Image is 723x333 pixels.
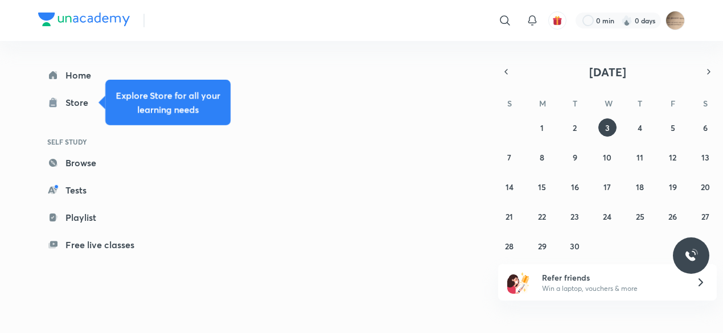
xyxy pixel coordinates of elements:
[598,178,617,196] button: September 17, 2025
[638,98,642,109] abbr: Thursday
[684,249,698,262] img: ttu
[603,182,611,192] abbr: September 17, 2025
[605,98,613,109] abbr: Wednesday
[669,152,676,163] abbr: September 12, 2025
[571,182,579,192] abbr: September 16, 2025
[589,64,626,80] span: [DATE]
[114,89,221,116] h5: Explore Store for all your learning needs
[603,211,611,222] abbr: September 24, 2025
[566,207,584,225] button: September 23, 2025
[500,148,519,166] button: September 7, 2025
[701,152,709,163] abbr: September 13, 2025
[636,152,643,163] abbr: September 11, 2025
[500,207,519,225] button: September 21, 2025
[636,211,644,222] abbr: September 25, 2025
[540,152,544,163] abbr: September 8, 2025
[696,178,714,196] button: September 20, 2025
[621,15,632,26] img: streak
[638,122,642,133] abbr: September 4, 2025
[538,241,547,252] abbr: September 29, 2025
[573,122,577,133] abbr: September 2, 2025
[506,211,513,222] abbr: September 21, 2025
[671,98,675,109] abbr: Friday
[664,118,682,137] button: September 5, 2025
[671,122,675,133] abbr: September 5, 2025
[533,118,551,137] button: September 1, 2025
[631,178,649,196] button: September 18, 2025
[566,178,584,196] button: September 16, 2025
[598,118,617,137] button: September 3, 2025
[505,241,514,252] abbr: September 28, 2025
[533,207,551,225] button: September 22, 2025
[38,13,130,29] a: Company Logo
[570,211,579,222] abbr: September 23, 2025
[539,98,546,109] abbr: Monday
[38,132,170,151] h6: SELF STUDY
[566,118,584,137] button: September 2, 2025
[38,91,170,114] a: Store
[666,11,685,30] img: Tanujha
[598,148,617,166] button: September 10, 2025
[631,148,649,166] button: September 11, 2025
[542,272,682,283] h6: Refer friends
[605,122,610,133] abbr: September 3, 2025
[703,98,708,109] abbr: Saturday
[696,148,714,166] button: September 13, 2025
[38,13,130,26] img: Company Logo
[507,98,512,109] abbr: Sunday
[664,178,682,196] button: September 19, 2025
[636,182,644,192] abbr: September 18, 2025
[540,122,544,133] abbr: September 1, 2025
[566,148,584,166] button: September 9, 2025
[507,152,511,163] abbr: September 7, 2025
[701,182,710,192] abbr: September 20, 2025
[570,241,580,252] abbr: September 30, 2025
[38,151,170,174] a: Browse
[573,152,577,163] abbr: September 9, 2025
[598,207,617,225] button: September 24, 2025
[538,211,546,222] abbr: September 22, 2025
[533,237,551,255] button: September 29, 2025
[552,15,562,26] img: avatar
[38,233,170,256] a: Free live classes
[664,207,682,225] button: September 26, 2025
[538,182,546,192] abbr: September 15, 2025
[668,211,677,222] abbr: September 26, 2025
[38,206,170,229] a: Playlist
[38,179,170,202] a: Tests
[696,118,714,137] button: September 6, 2025
[566,237,584,255] button: September 30, 2025
[65,96,95,109] div: Store
[514,64,701,80] button: [DATE]
[507,271,530,294] img: referral
[664,148,682,166] button: September 12, 2025
[506,182,514,192] abbr: September 14, 2025
[631,118,649,137] button: September 4, 2025
[703,122,708,133] abbr: September 6, 2025
[533,178,551,196] button: September 15, 2025
[603,152,611,163] abbr: September 10, 2025
[500,178,519,196] button: September 14, 2025
[500,237,519,255] button: September 28, 2025
[548,11,566,30] button: avatar
[38,64,170,87] a: Home
[696,207,714,225] button: September 27, 2025
[631,207,649,225] button: September 25, 2025
[669,182,677,192] abbr: September 19, 2025
[542,283,682,294] p: Win a laptop, vouchers & more
[533,148,551,166] button: September 8, 2025
[701,211,709,222] abbr: September 27, 2025
[573,98,577,109] abbr: Tuesday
